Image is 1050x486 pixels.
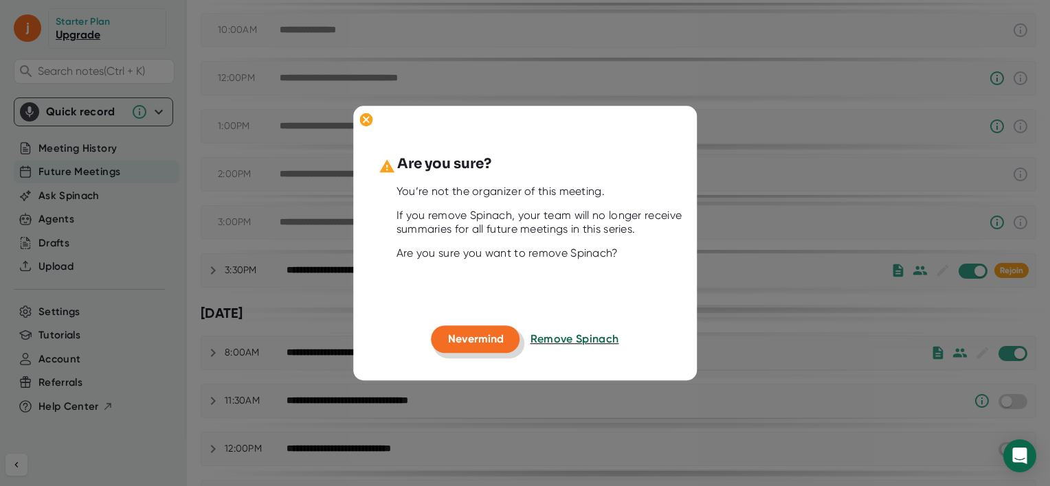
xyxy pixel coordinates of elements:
div: You’re not the organizer of this meeting. [396,185,688,198]
span: Nevermind [448,332,504,345]
div: Open Intercom Messenger [1003,439,1036,472]
div: If you remove Spinach, your team will no longer receive summaries for all future meetings in this... [396,209,688,236]
span: Remove Spinach [530,332,619,345]
button: Nevermind [432,325,520,353]
button: Remove Spinach [530,325,619,353]
div: Are you sure you want to remove Spinach? [396,246,688,260]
